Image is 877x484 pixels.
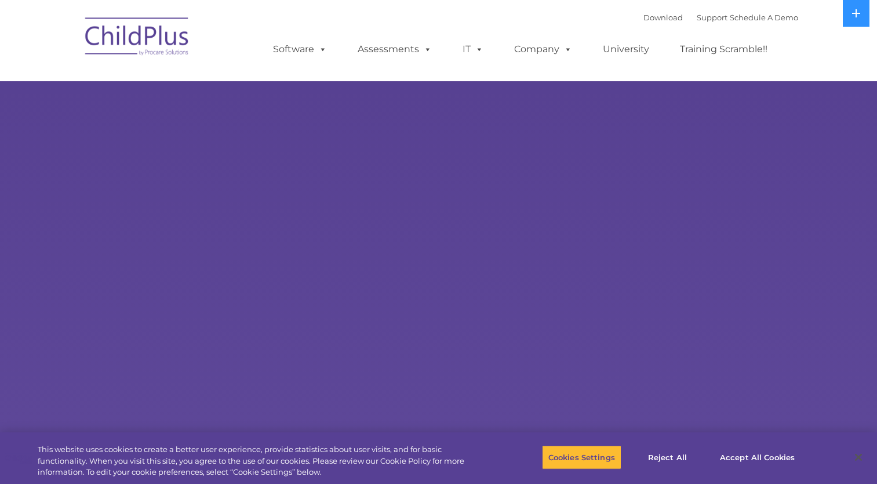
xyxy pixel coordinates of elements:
button: Accept All Cookies [714,445,801,469]
a: University [591,38,661,61]
a: Software [261,38,339,61]
a: Company [503,38,584,61]
a: Support [697,13,727,22]
a: Assessments [346,38,443,61]
a: Schedule A Demo [730,13,798,22]
a: Download [643,13,683,22]
a: IT [451,38,495,61]
button: Cookies Settings [542,445,621,469]
a: Training Scramble!! [668,38,779,61]
button: Reject All [631,445,704,469]
font: | [643,13,798,22]
img: ChildPlus by Procare Solutions [79,9,195,67]
div: This website uses cookies to create a better user experience, provide statistics about user visit... [38,444,482,478]
button: Close [846,445,871,470]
